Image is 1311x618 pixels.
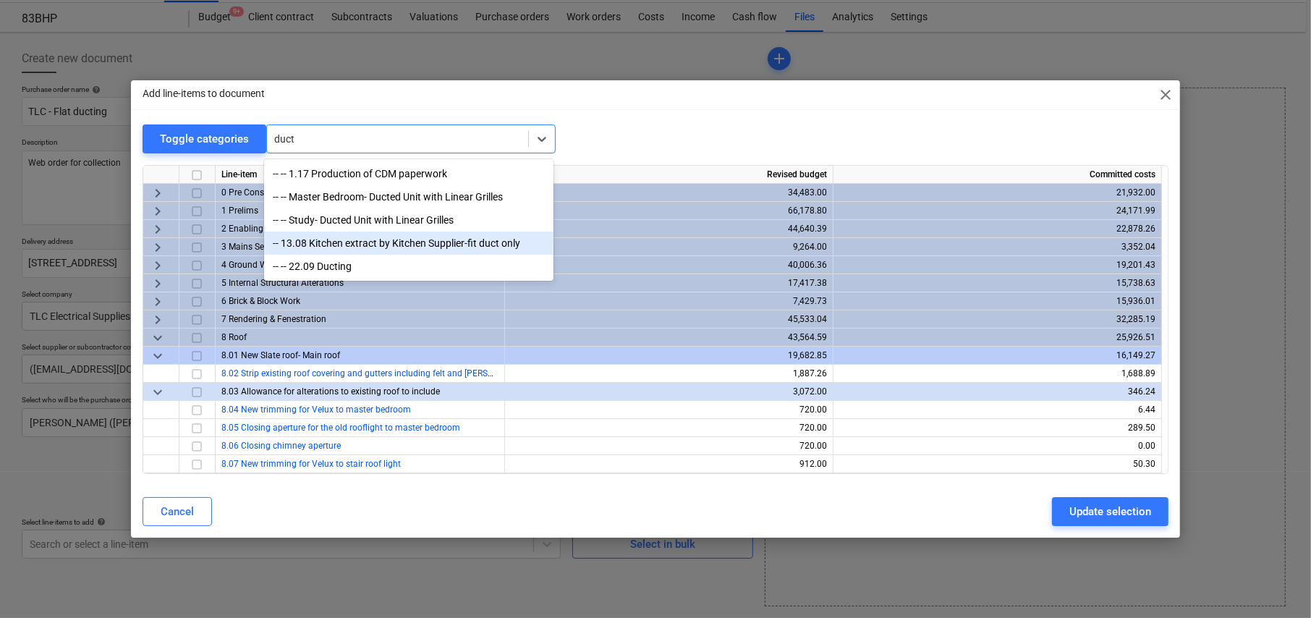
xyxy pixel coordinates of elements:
[149,311,166,329] span: keyboard_arrow_right
[839,401,1155,419] div: 6.44
[221,441,341,451] a: 8.06 Closing chimney aperture
[839,220,1155,238] div: 22,878.26
[511,256,827,274] div: 40,006.36
[149,275,166,292] span: keyboard_arrow_right
[839,256,1155,274] div: 19,201.43
[264,162,553,185] div: -- -- 1.17 Production of CDM paperwork
[264,232,553,255] div: -- 13.08 Kitchen extract by Kitchen Supplier-fit duct only
[161,502,194,521] div: Cancel
[511,437,827,455] div: 720.00
[216,166,505,184] div: Line-item
[839,383,1155,401] div: 346.24
[143,86,265,101] p: Add line-items to document
[149,329,166,347] span: keyboard_arrow_down
[221,423,460,433] a: 8.05 Closing aperture for the old rooflight to master bedroom
[505,166,833,184] div: Revised budget
[264,185,553,208] div: -- -- Master Bedroom- Ducted Unit with Linear Grilles
[839,455,1155,473] div: 50.30
[221,405,411,415] a: 8.04 New trimming for Velux to master bedroom
[839,202,1155,220] div: 24,171.99
[221,260,284,270] span: 4 Ground Works
[511,184,827,202] div: 34,483.00
[839,365,1155,383] div: 1,688.89
[511,329,827,347] div: 43,564.59
[511,365,827,383] div: 1,887.26
[839,184,1155,202] div: 21,932.00
[221,332,247,342] span: 8 Roof
[839,437,1155,455] div: 0.00
[833,166,1162,184] div: Committed costs
[511,419,827,437] div: 720.00
[839,419,1155,437] div: 289.50
[839,274,1155,292] div: 15,738.63
[511,292,827,310] div: 7,429.73
[511,455,827,473] div: 912.00
[221,314,326,324] span: 7 Rendering & Fenestration
[221,296,300,306] span: 6 Brick & Block Work
[839,347,1155,365] div: 16,149.27
[149,221,166,238] span: keyboard_arrow_right
[149,203,166,220] span: keyboard_arrow_right
[511,220,827,238] div: 44,640.39
[221,459,401,469] a: 8.07 New trimming for Velux to stair roof light
[511,310,827,329] div: 45,533.04
[511,238,827,256] div: 9,264.00
[511,401,827,419] div: 720.00
[264,208,553,232] div: -- -- Study- Ducted Unit with Linear Grilles
[149,384,166,401] span: keyboard_arrow_down
[511,383,827,401] div: 3,072.00
[221,368,530,378] span: 8.02 Strip existing roof covering and gutters including felt and batten
[511,202,827,220] div: 66,178.80
[221,368,530,378] a: 8.02 Strip existing roof covering and gutters including felt and [PERSON_NAME]
[221,187,294,198] span: 0 Pre Construction
[1157,86,1174,103] span: close
[221,206,258,216] span: 1 Prelims
[511,274,827,292] div: 17,417.38
[1052,497,1168,526] button: Update selection
[149,293,166,310] span: keyboard_arrow_right
[221,242,327,252] span: 3 Mains Service & Drainage
[149,347,166,365] span: keyboard_arrow_down
[511,347,827,365] div: 19,682.85
[149,257,166,274] span: keyboard_arrow_right
[264,255,553,278] div: -- -- 22.09 Ducting
[221,224,315,234] span: 2 Enabling & Demolition
[1239,549,1311,618] iframe: Chat Widget
[1069,502,1151,521] div: Update selection
[839,238,1155,256] div: 3,352.04
[149,239,166,256] span: keyboard_arrow_right
[839,292,1155,310] div: 15,936.01
[143,124,266,153] button: Toggle categories
[160,130,249,148] div: Toggle categories
[839,329,1155,347] div: 25,926.51
[143,497,212,526] button: Cancel
[221,350,340,360] span: 8.01 New Slate roof- Main roof
[221,386,440,397] span: 8.03 Allowance for alterations to existing roof to include
[221,278,344,288] span: 5 Internal Structural Alterations
[839,310,1155,329] div: 32,285.19
[149,185,166,202] span: keyboard_arrow_right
